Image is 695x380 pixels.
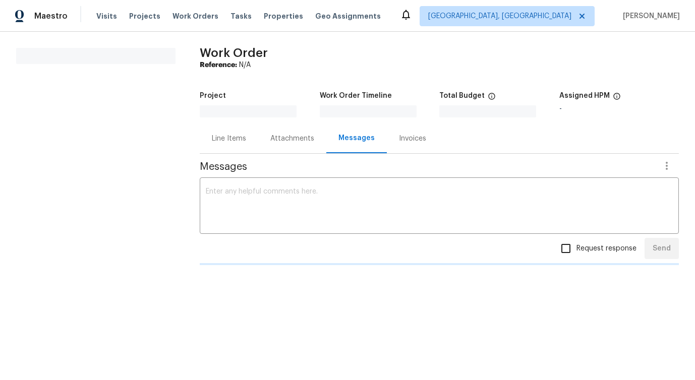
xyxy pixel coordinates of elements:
[212,134,246,144] div: Line Items
[399,134,426,144] div: Invoices
[200,61,237,69] b: Reference:
[619,11,680,21] span: [PERSON_NAME]
[270,134,314,144] div: Attachments
[439,92,485,99] h5: Total Budget
[129,11,160,21] span: Projects
[315,11,381,21] span: Geo Assignments
[96,11,117,21] span: Visits
[613,92,621,105] span: The hpm assigned to this work order.
[230,13,252,20] span: Tasks
[34,11,68,21] span: Maestro
[320,92,392,99] h5: Work Order Timeline
[559,105,679,112] div: -
[338,133,375,143] div: Messages
[264,11,303,21] span: Properties
[172,11,218,21] span: Work Orders
[200,60,679,70] div: N/A
[559,92,610,99] h5: Assigned HPM
[200,47,268,59] span: Work Order
[576,243,636,254] span: Request response
[488,92,496,105] span: The total cost of line items that have been proposed by Opendoor. This sum includes line items th...
[200,92,226,99] h5: Project
[200,162,655,172] span: Messages
[428,11,571,21] span: [GEOGRAPHIC_DATA], [GEOGRAPHIC_DATA]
